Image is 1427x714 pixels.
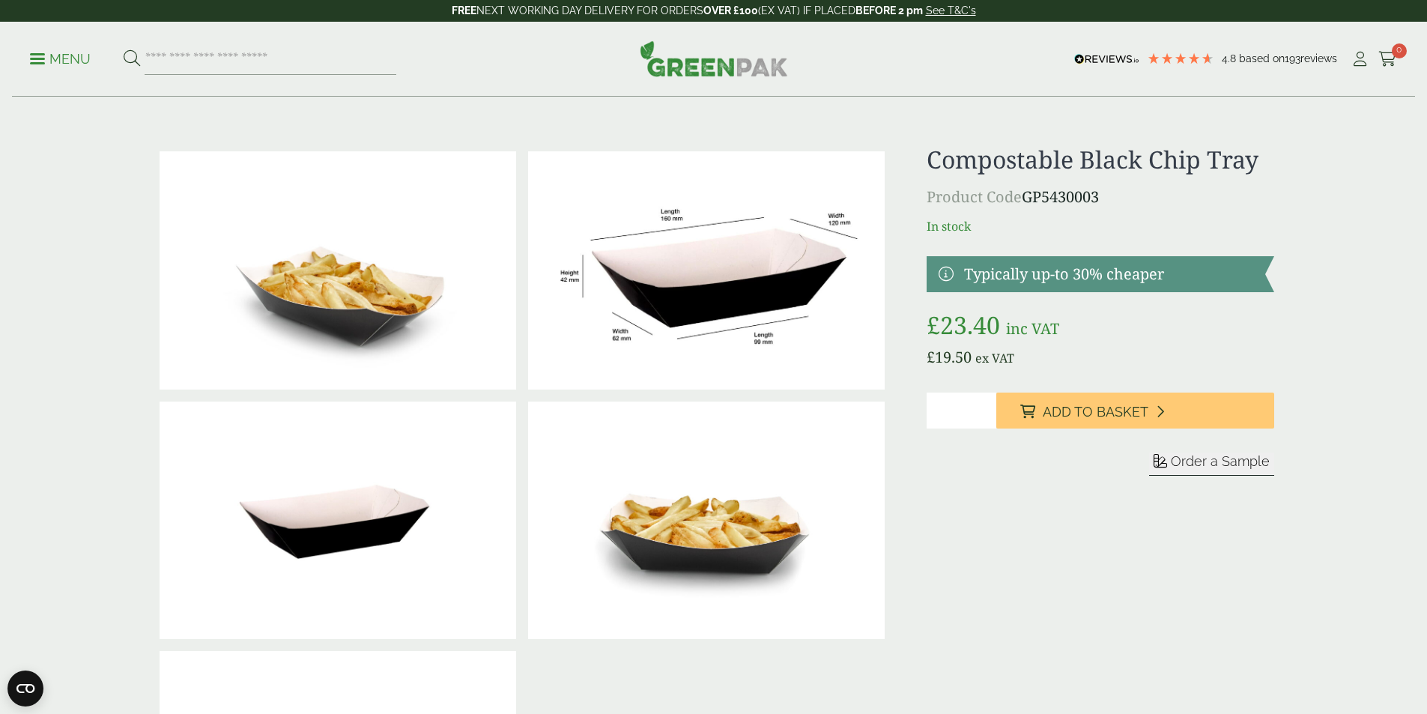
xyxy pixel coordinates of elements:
button: Order a Sample [1149,453,1274,476]
a: See T&C's [926,4,976,16]
span: ex VAT [975,350,1014,366]
span: Product Code [927,187,1022,207]
span: Based on [1239,52,1285,64]
img: Black Chip Tray [160,151,516,390]
span: £ [927,309,940,341]
img: Compostable Black Chip Tray 0 [160,402,516,640]
a: 0 [1378,48,1397,70]
span: Add to Basket [1043,404,1148,420]
span: £ [927,347,935,367]
span: 0 [1392,43,1407,58]
p: Menu [30,50,91,68]
span: inc VAT [1006,318,1059,339]
bdi: 19.50 [927,347,972,367]
div: 4.8 Stars [1147,52,1214,65]
strong: FREE [452,4,476,16]
button: Add to Basket [996,393,1274,429]
h1: Compostable Black Chip Tray [927,145,1273,174]
img: IMG_5672 [528,402,885,640]
p: GP5430003 [927,186,1273,208]
img: ChipTray_black [528,151,885,390]
span: 4.8 [1222,52,1239,64]
button: Open CMP widget [7,671,43,707]
p: In stock [927,217,1273,235]
i: My Account [1351,52,1369,67]
strong: OVER £100 [703,4,758,16]
a: Menu [30,50,91,65]
i: Cart [1378,52,1397,67]
span: Order a Sample [1171,453,1270,469]
strong: BEFORE 2 pm [855,4,923,16]
img: GreenPak Supplies [640,40,788,76]
span: reviews [1300,52,1337,64]
bdi: 23.40 [927,309,1000,341]
img: REVIEWS.io [1074,54,1139,64]
span: 193 [1285,52,1300,64]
